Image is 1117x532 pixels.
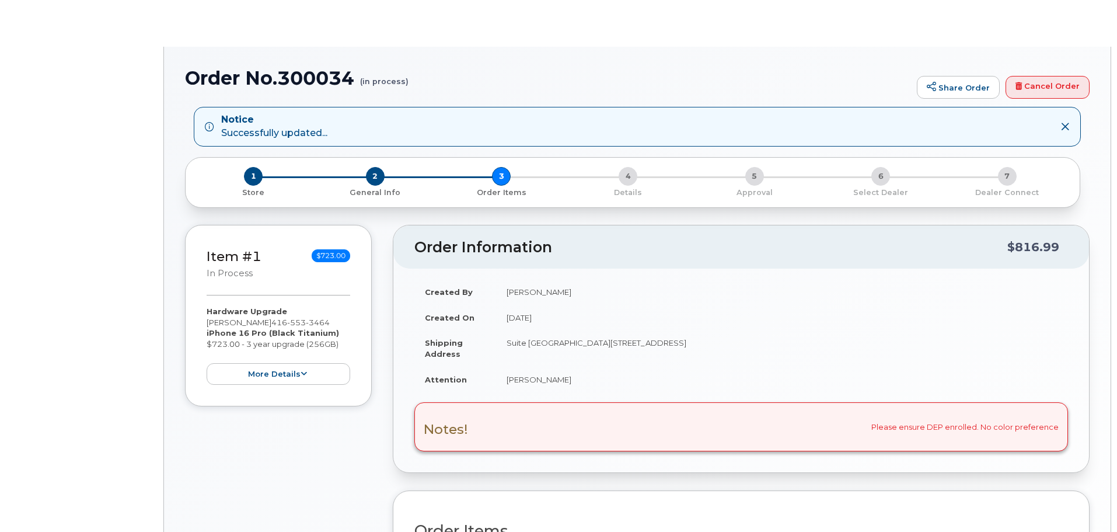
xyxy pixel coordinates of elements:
[221,113,327,127] strong: Notice
[366,167,385,186] span: 2
[425,313,474,322] strong: Created On
[185,68,911,88] h1: Order No.300034
[207,268,253,279] small: in process
[496,330,1068,366] td: Suite [GEOGRAPHIC_DATA][STREET_ADDRESS]
[312,249,350,262] span: $723.00
[312,186,439,198] a: 2 General Info
[496,367,1068,392] td: [PERSON_NAME]
[244,167,263,186] span: 1
[207,363,350,385] button: more details
[496,305,1068,331] td: [DATE]
[287,318,306,327] span: 553
[317,187,434,198] p: General Info
[917,76,1000,99] a: Share Order
[207,307,287,316] strong: Hardware Upgrade
[207,248,261,265] a: Item #1
[414,402,1068,451] div: Please ensure DEP enrolled. No color preference
[425,287,473,297] strong: Created By
[414,239,1007,256] h2: Order Information
[425,338,463,359] strong: Shipping Address
[195,186,312,198] a: 1 Store
[221,113,327,140] div: Successfully updated...
[271,318,330,327] span: 416
[207,328,339,338] strong: iPhone 16 Pro (Black Titanium)
[306,318,330,327] span: 3464
[1007,236,1059,258] div: $816.99
[425,375,467,384] strong: Attention
[200,187,308,198] p: Store
[360,68,409,86] small: (in process)
[1006,76,1090,99] a: Cancel Order
[207,306,350,385] div: [PERSON_NAME] $723.00 - 3 year upgrade (256GB)
[424,422,468,437] h3: Notes!
[496,279,1068,305] td: [PERSON_NAME]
